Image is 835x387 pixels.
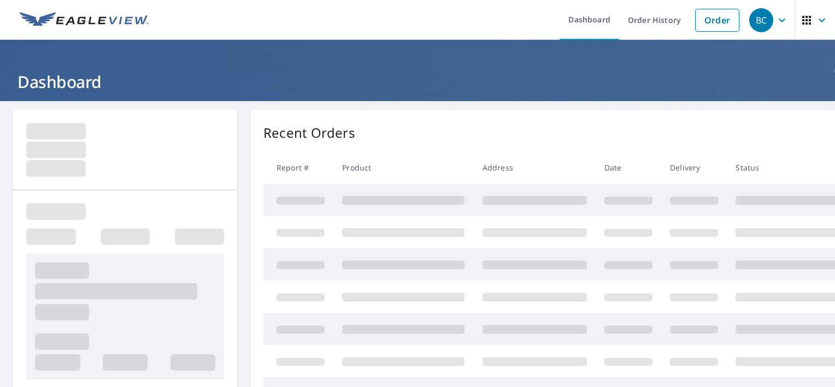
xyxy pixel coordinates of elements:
[661,151,727,184] th: Delivery
[596,151,661,184] th: Date
[474,151,596,184] th: Address
[20,12,149,28] img: EV Logo
[749,8,773,32] div: BC
[13,71,822,93] h1: Dashboard
[263,151,333,184] th: Report #
[333,151,473,184] th: Product
[263,123,355,143] p: Recent Orders
[695,9,739,32] a: Order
